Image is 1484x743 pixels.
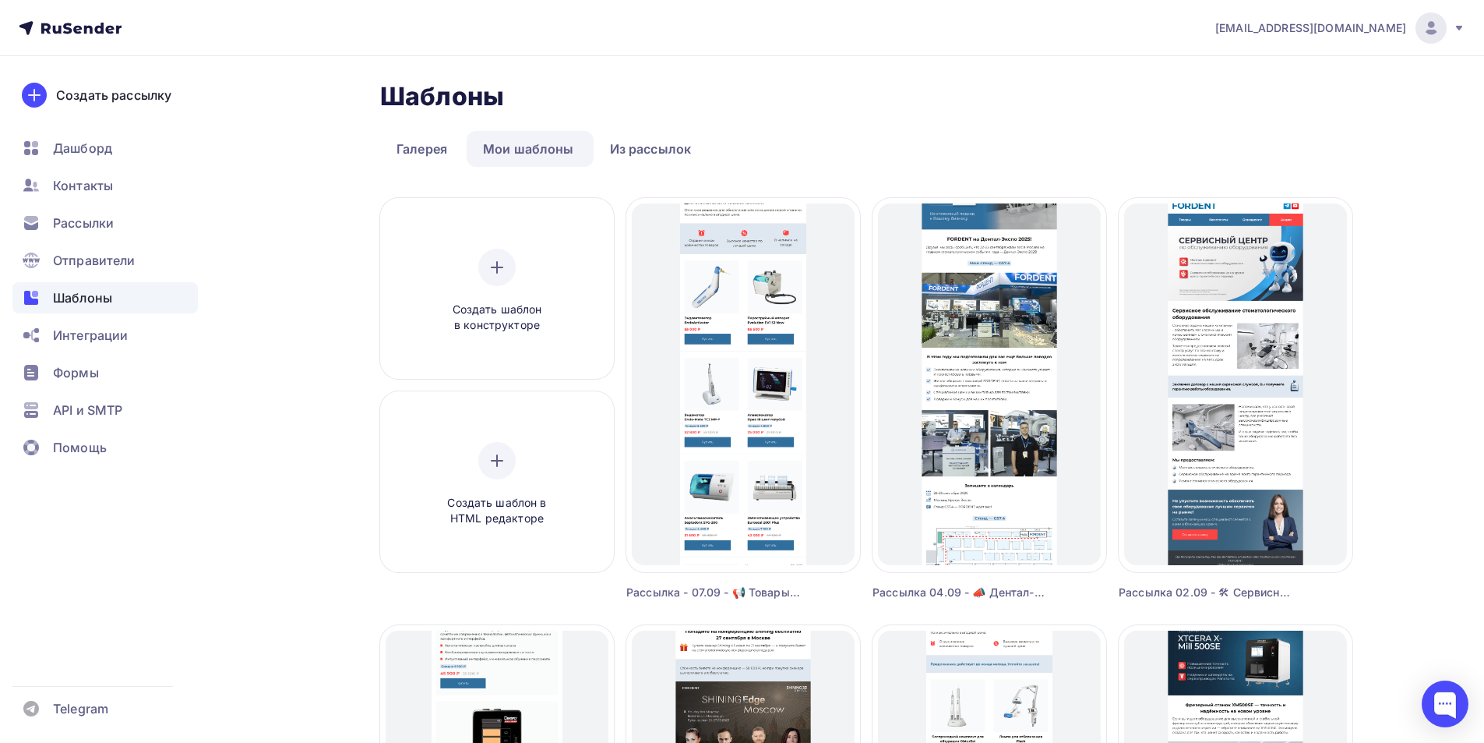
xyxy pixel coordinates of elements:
[1119,585,1294,600] div: Рассылка 02.09 - 🛠 Сервисное обслуживание стоматологического оборудования Монтаж и ремонт
[53,176,113,195] span: Контакты
[12,357,198,388] a: Формы
[53,251,136,270] span: Отправители
[423,495,571,527] span: Создать шаблон в HTML редакторе
[53,438,107,457] span: Помощь
[594,131,708,167] a: Из рассылок
[872,585,1048,600] div: Рассылка 04.09 - 📣 Дентал-Экспо 2025 Ждем вас [DATE]–[DATE] на [PERSON_NAME]
[53,401,122,419] span: API и SMTP
[53,326,128,345] span: Интеграции
[1215,20,1406,36] span: [EMAIL_ADDRESS][DOMAIN_NAME]
[53,288,112,307] span: Шаблоны
[467,131,590,167] a: Мои шаблоны
[53,699,108,718] span: Telegram
[380,81,504,112] h2: Шаблоны
[626,585,802,600] div: Рассылка - 07.09 - 📢 Товары недели выгодные цены на стоматологическое оборудование
[1215,12,1465,44] a: [EMAIL_ADDRESS][DOMAIN_NAME]
[53,139,112,157] span: Дашборд
[56,86,171,104] div: Создать рассылку
[12,245,198,276] a: Отправители
[12,170,198,201] a: Контакты
[12,282,198,313] a: Шаблоны
[380,131,464,167] a: Галерея
[423,302,571,334] span: Создать шаблон в конструкторе
[12,207,198,239] a: Рассылки
[53,214,114,232] span: Рассылки
[53,363,99,382] span: Формы
[12,133,198,164] a: Дашборд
